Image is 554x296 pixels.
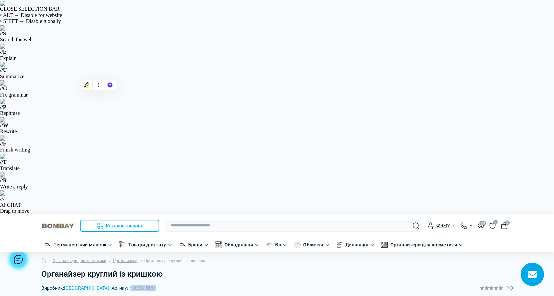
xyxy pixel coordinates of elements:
span: 0 [510,284,513,292]
button: 20 [478,223,484,228]
a: Брови [188,241,203,248]
span: 20 [479,221,486,225]
span: 0 [505,220,510,225]
a: Органайзери для косметики [390,241,457,248]
img: Брови [179,241,186,248]
a: Органайзери для косметики [53,258,106,264]
li: Органайзер круглий із кришкою [138,258,205,264]
img: Обладнання [215,241,222,248]
nav: breadcrumb [41,252,513,269]
span: 10368-5664 [131,285,156,291]
img: Товари для тату [119,241,126,248]
a: 0 [489,222,496,229]
img: BOMBAY [41,223,75,229]
span: Артикул: [112,286,156,290]
img: Перманентний макіяж [44,241,51,248]
span: 0 [493,220,498,224]
h1: Органайзер круглий із кришкою [41,269,513,279]
a: Вії [275,241,281,248]
span: Виробник: [41,286,109,290]
a: Перманентний макіяж [53,241,107,248]
a: Обличчя [303,241,323,248]
img: Органайзери для косметики [381,241,388,248]
a: Товари для тату [128,241,166,248]
button: 0 [501,222,508,229]
a: [GEOGRAPHIC_DATA] [64,285,109,291]
a: Депіляція [345,241,368,248]
a: Органайзери [113,258,138,264]
img: Депіляція [336,241,343,248]
img: Вії [266,241,273,248]
a: Обладнання [225,241,254,248]
button: Search [413,222,419,229]
button: Каталог товарів [80,220,159,232]
img: Обличчя [294,241,300,248]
